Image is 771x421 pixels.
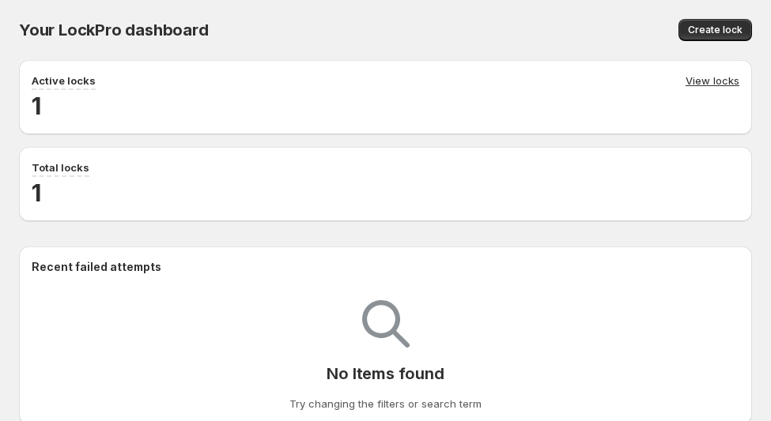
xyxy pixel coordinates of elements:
p: Active locks [32,73,96,88]
img: Empty search results [362,300,410,348]
span: Your LockPro dashboard [19,21,209,39]
h2: 1 [32,177,739,209]
h2: Recent failed attempts [32,259,161,275]
a: View locks [686,73,739,90]
span: Create lock [688,24,743,36]
button: Create lock [678,19,752,41]
p: No Items found [327,364,444,383]
h2: 1 [32,90,739,122]
p: Total locks [32,160,89,175]
p: Try changing the filters or search term [289,396,482,412]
